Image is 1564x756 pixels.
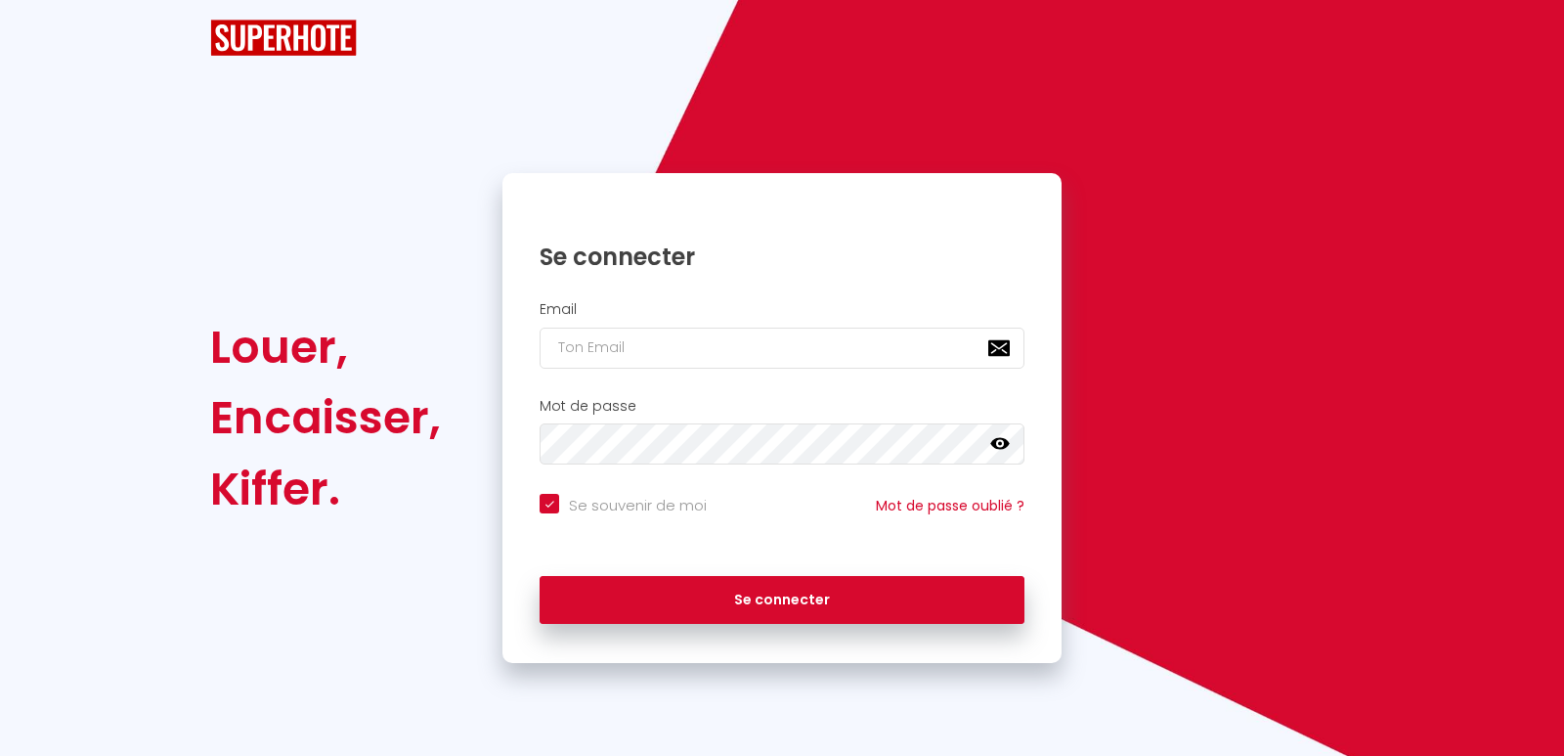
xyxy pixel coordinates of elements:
[540,398,1024,415] h2: Mot de passe
[540,301,1024,318] h2: Email
[540,576,1024,625] button: Se connecter
[210,382,441,453] div: Encaisser,
[210,312,441,382] div: Louer,
[540,242,1024,272] h1: Se connecter
[210,20,357,56] img: SuperHote logo
[540,328,1024,369] input: Ton Email
[876,496,1024,515] a: Mot de passe oublié ?
[210,454,441,524] div: Kiffer.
